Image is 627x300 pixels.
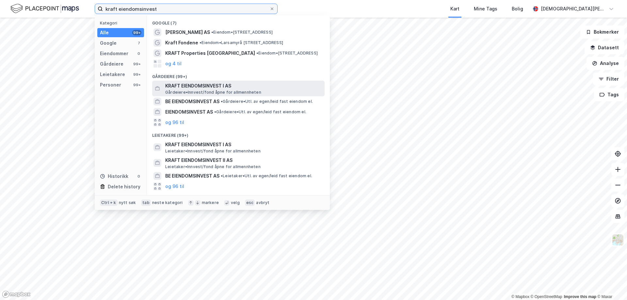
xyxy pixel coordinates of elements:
div: nytt søk [119,200,136,205]
span: KRAFT Properties [GEOGRAPHIC_DATA] [165,49,255,57]
span: Gårdeiere • Utl. av egen/leid fast eiendom el. [221,99,313,104]
a: Mapbox [511,294,529,299]
span: BE EIENDOMSINVEST AS [165,172,219,180]
img: logo.f888ab2527a4732fd821a326f86c7f29.svg [10,3,79,14]
span: • [214,109,216,114]
span: BE EIENDOMSINVEST AS [165,98,219,105]
div: 0 [136,174,141,179]
a: Mapbox homepage [2,291,31,298]
div: Bolig [512,5,523,13]
div: Delete history [108,183,140,191]
span: KRAFT EIENDOMSINVEST I AS [165,82,322,90]
span: Eiendom • [STREET_ADDRESS] [211,30,273,35]
div: Gårdeiere [100,60,123,68]
span: Leietaker • Utl. av egen/leid fast eiendom el. [221,173,312,179]
div: Historikk [100,172,128,180]
button: Analyse [587,57,624,70]
div: Alle [100,29,109,37]
button: Datasett [585,41,624,54]
input: Søk på adresse, matrikkel, gårdeiere, leietakere eller personer [103,4,269,14]
span: Kraft Fondene [165,39,198,47]
button: Tags [594,88,624,101]
span: EIENDOMSINVEST AS [165,108,213,116]
div: avbryt [256,200,269,205]
div: Eiendommer [100,50,128,57]
button: og 96 til [165,182,184,190]
div: Personer [100,81,121,89]
div: esc [245,199,255,206]
div: Leietakere (99+) [147,128,330,139]
a: Improve this map [564,294,596,299]
span: KRAFT EIENDOMSINVEST I AS [165,141,322,149]
div: Kategori [100,21,144,25]
span: Eiendom • [STREET_ADDRESS] [256,51,318,56]
a: OpenStreetMap [531,294,562,299]
span: Gårdeiere • Utl. av egen/leid fast eiendom el. [214,109,306,115]
div: 99+ [132,82,141,87]
div: 99+ [132,61,141,67]
div: 99+ [132,72,141,77]
div: Google (7) [147,15,330,27]
span: Gårdeiere • Innvest/fond åpne for allmennheten [165,90,261,95]
span: • [200,40,201,45]
iframe: Chat Widget [594,269,627,300]
div: 0 [136,51,141,56]
button: og 4 til [165,60,182,68]
span: • [221,173,223,178]
span: • [256,51,258,55]
button: Filter [593,72,624,86]
span: • [221,99,223,104]
span: Leietaker • Innvest/fond åpne for allmennheten [165,149,261,154]
div: Google [100,39,117,47]
div: Personer (99+) [147,192,330,203]
span: Leietaker • Innvest/fond åpne for allmennheten [165,164,261,169]
div: neste kategori [152,200,183,205]
span: Eiendom • Larsamyrå [STREET_ADDRESS] [200,40,283,45]
div: tab [141,199,151,206]
img: Z [612,234,624,246]
div: Leietakere [100,71,125,78]
div: Ctrl + k [100,199,118,206]
span: • [211,30,213,35]
div: 99+ [132,30,141,35]
button: Bokmerker [580,25,624,39]
span: KRAFT EIENDOMSINVEST II AS [165,156,322,164]
span: [PERSON_NAME] AS [165,28,210,36]
button: og 96 til [165,118,184,126]
div: velg [231,200,240,205]
div: Mine Tags [474,5,497,13]
div: 7 [136,40,141,46]
div: [DEMOGRAPHIC_DATA][PERSON_NAME] [541,5,606,13]
div: Gårdeiere (99+) [147,69,330,81]
div: markere [202,200,219,205]
div: Kart [450,5,459,13]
